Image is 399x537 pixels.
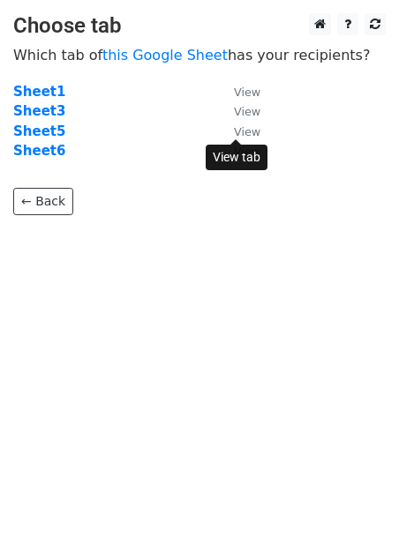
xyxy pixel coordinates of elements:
[206,145,267,170] div: View tab
[13,188,73,215] a: ← Back
[234,105,260,118] small: View
[13,13,386,39] h3: Choose tab
[216,123,260,139] a: View
[13,46,386,64] p: Which tab of has your recipients?
[13,123,65,139] a: Sheet5
[13,84,65,100] a: Sheet1
[216,84,260,100] a: View
[311,452,399,537] iframe: Chat Widget
[102,47,228,63] a: this Google Sheet
[234,125,260,138] small: View
[216,103,260,119] a: View
[13,143,65,159] a: Sheet6
[13,103,65,119] a: Sheet3
[234,86,260,99] small: View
